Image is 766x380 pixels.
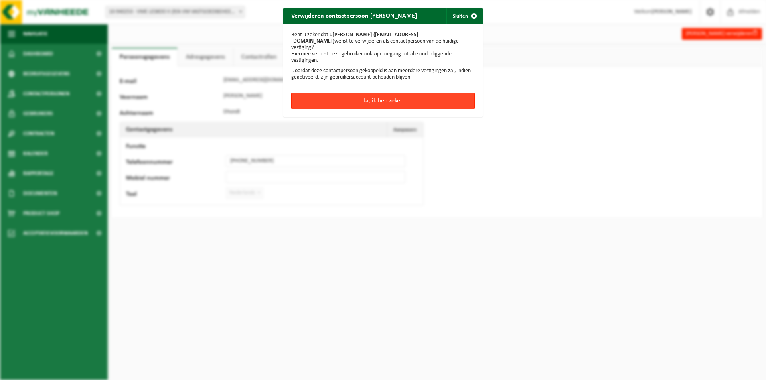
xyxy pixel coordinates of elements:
[291,32,419,44] strong: [PERSON_NAME] ([EMAIL_ADDRESS][DOMAIN_NAME])
[291,32,475,64] p: Bent u zeker dat u wenst te verwijderen als contactpersoon van de huidige vestiging? Hiermee verl...
[291,93,475,109] button: Ja, ik ben zeker
[283,8,425,23] h2: Verwijderen contactpersoon [PERSON_NAME]
[291,68,475,81] p: Doordat deze contactpersoon gekoppeld is aan meerdere vestigingen zal, indien geactiveerd, zijn g...
[446,8,482,24] button: Sluiten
